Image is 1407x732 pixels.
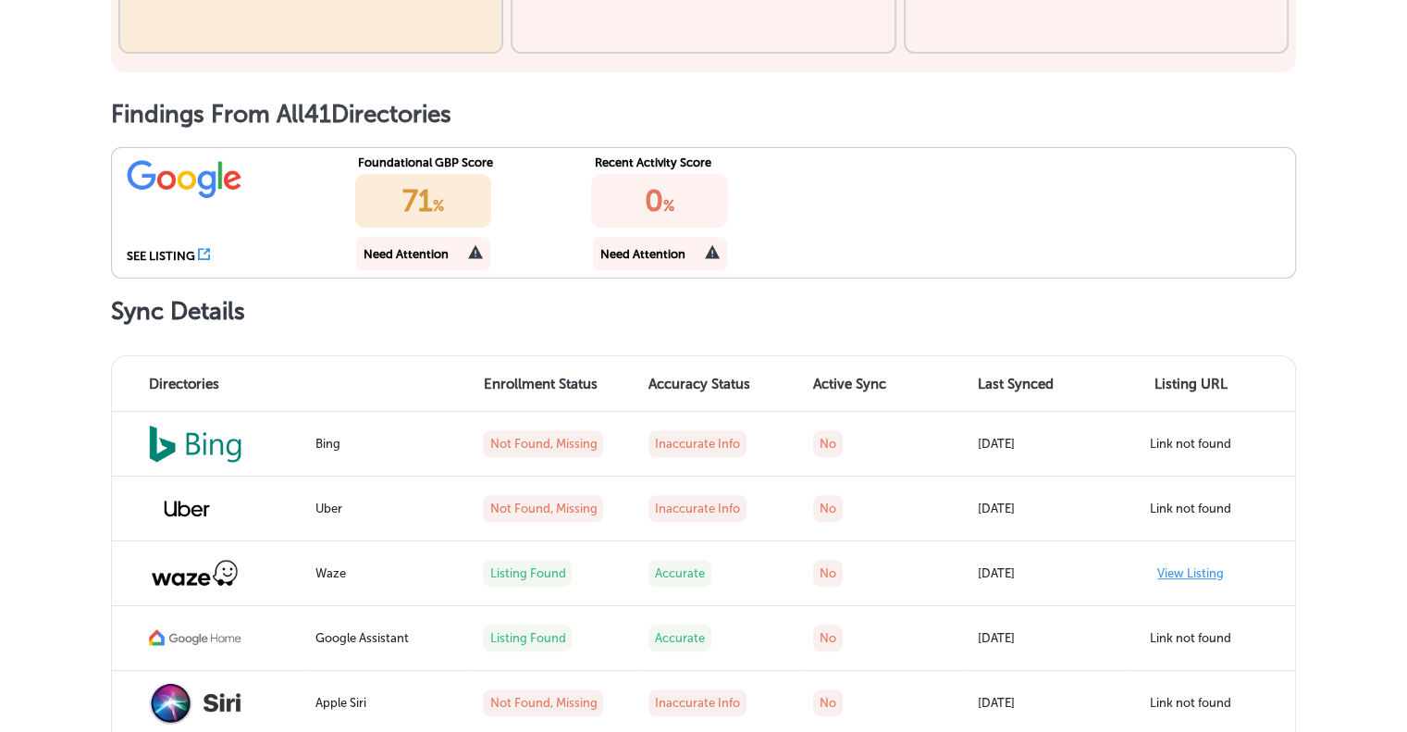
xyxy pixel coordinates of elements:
img: google-home.png [149,628,241,648]
th: Last Synced [967,356,1131,412]
div: Apple Siri [315,696,461,710]
div: Uber [315,502,461,515]
label: Inaccurate Info [648,495,747,522]
label: No [813,625,843,651]
label: Not Found, Missing [483,495,603,522]
span: % [663,197,674,215]
div: SEE LISTING [127,249,195,263]
th: Listing URL [1130,356,1295,412]
label: Accurate [648,560,711,587]
label: Not Found, Missing [483,689,603,716]
div: Bing [315,437,461,451]
label: Link not found [1150,696,1231,710]
img: waze.png [149,558,241,588]
h1: Sync Details [111,297,1296,326]
label: Link not found [1150,502,1231,515]
label: Accurate [648,625,711,651]
th: Enrollment Status [472,356,636,412]
td: [DATE] [967,477,1131,541]
label: No [813,495,843,522]
label: No [813,689,843,716]
div: Need Attention [364,247,449,261]
img: bing_Jjgns0f.png [149,425,241,463]
div: Foundational GBP Score [358,155,556,169]
td: [DATE] [967,541,1131,606]
label: Link not found [1150,631,1231,645]
th: Directories [112,356,304,412]
th: Active Sync [802,356,967,412]
label: Listing Found [483,625,572,651]
td: [DATE] [967,412,1131,477]
label: Link not found [1150,437,1231,451]
img: google.png [127,155,242,200]
div: Google Assistant [315,631,461,645]
img: Siri-logo.png [149,681,241,725]
div: 0 [591,174,728,228]
span: % [433,197,444,215]
label: Inaccurate Info [648,689,747,716]
label: Not Found, Missing [483,430,603,457]
th: Accuracy Status [637,356,802,412]
label: Listing Found [483,560,572,587]
label: Inaccurate Info [648,430,747,457]
label: No [813,430,843,457]
div: Recent Activity Score [595,155,793,169]
a: View Listing [1157,566,1224,580]
div: Waze [315,566,461,580]
label: No [813,560,843,587]
div: Need Attention [600,247,685,261]
div: 71 [355,174,492,228]
h1: Findings From All 41 Directories [111,100,1296,129]
img: uber.png [149,486,225,532]
td: [DATE] [967,606,1131,671]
